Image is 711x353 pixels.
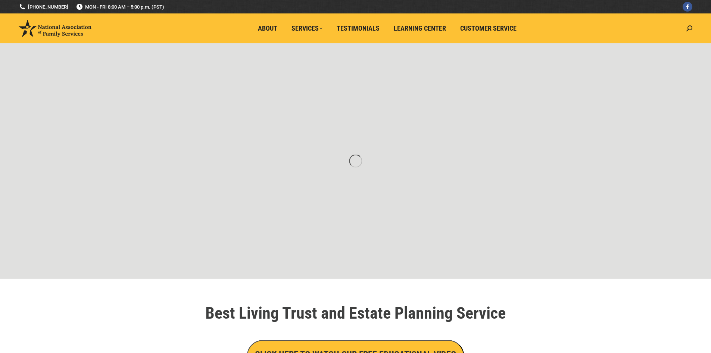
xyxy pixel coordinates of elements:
[258,24,277,32] span: About
[19,20,91,37] img: National Association of Family Services
[331,21,385,35] a: Testimonials
[455,21,522,35] a: Customer Service
[460,24,517,32] span: Customer Service
[253,21,283,35] a: About
[147,305,565,321] h1: Best Living Trust and Estate Planning Service
[291,24,322,32] span: Services
[683,2,692,12] a: Facebook page opens in new window
[389,21,451,35] a: Learning Center
[337,24,380,32] span: Testimonials
[394,24,446,32] span: Learning Center
[19,3,68,10] a: [PHONE_NUMBER]
[76,3,164,10] span: MON - FRI 8:00 AM – 5:00 p.m. (PST)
